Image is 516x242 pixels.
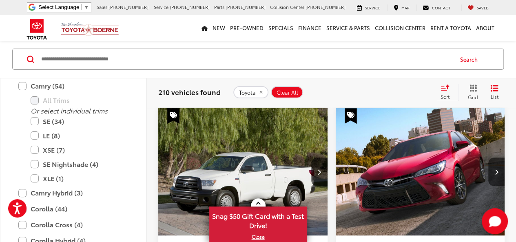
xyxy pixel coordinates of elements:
[158,108,328,235] div: 2011 Toyota Tundra Grade 4.6L V8 0
[18,79,128,93] label: Camry (54)
[31,171,128,186] label: XLE (1)
[335,108,506,235] a: 2015 Toyota Camry SE2015 Toyota Camry SE2015 Toyota Camry SE2015 Toyota Camry SE
[490,93,498,100] span: List
[271,87,303,99] button: Clear All
[441,93,450,100] span: Sort
[351,4,386,11] a: Service
[488,158,505,186] button: Next image
[31,157,128,171] label: SE Nightshade (4)
[432,5,450,10] span: Contact
[210,207,306,232] span: Snag $50 Gift Card with a Test Drive!
[233,87,268,99] button: remove Toyota
[210,15,228,41] a: New
[277,89,298,96] span: Clear All
[158,87,221,97] span: 210 vehicles found
[477,5,489,10] span: Saved
[270,4,304,10] span: Collision Center
[388,4,415,11] a: Map
[436,84,458,100] button: Select sort value
[345,108,357,124] span: Special
[484,84,505,100] button: List View
[306,4,345,10] span: [PHONE_NUMBER]
[416,4,456,11] a: Contact
[335,108,506,235] div: 2015 Toyota Camry SE 0
[81,4,82,10] span: ​
[18,218,128,232] label: Corolla Cross (4)
[296,15,324,41] a: Finance
[452,49,489,69] button: Search
[38,4,89,10] a: Select Language​
[468,94,478,101] span: Grid
[214,4,224,10] span: Parts
[61,22,119,36] img: Vic Vaughan Toyota of Boerne
[18,202,128,216] label: Corolla (44)
[31,114,128,129] label: SE (34)
[401,5,409,10] span: Map
[109,4,148,10] span: [PHONE_NUMBER]
[199,15,210,41] a: Home
[474,15,497,41] a: About
[228,15,266,41] a: Pre-Owned
[31,143,128,157] label: XSE (7)
[482,208,508,234] svg: Start Chat
[158,108,328,236] img: 2011 Toyota Tundra Grade 4.6L V8
[458,84,484,100] button: Grid View
[226,4,266,10] span: [PHONE_NUMBER]
[266,15,296,41] a: Specials
[31,106,108,115] i: Or select individual trims
[22,16,52,42] img: Toyota
[18,186,128,200] label: Camry Hybrid (3)
[158,108,328,235] a: 2011 Toyota Tundra Grade 4.6L V82011 Toyota Tundra Grade 4.6L V82011 Toyota Tundra Grade 4.6L V82...
[482,208,508,234] button: Toggle Chat Window
[170,4,210,10] span: [PHONE_NUMBER]
[461,4,495,11] a: My Saved Vehicles
[38,4,79,10] span: Select Language
[335,108,506,236] img: 2015 Toyota Camry SE
[31,129,128,143] label: LE (8)
[97,4,107,10] span: Sales
[167,108,179,124] span: Special
[31,93,128,107] label: All Trims
[154,4,168,10] span: Service
[365,5,380,10] span: Service
[40,49,452,69] input: Search by Make, Model, or Keyword
[239,89,256,96] span: Toyota
[372,15,428,41] a: Collision Center
[84,4,89,10] span: ▼
[324,15,372,41] a: Service & Parts: Opens in a new tab
[428,15,474,41] a: Rent a Toyota
[311,158,328,186] button: Next image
